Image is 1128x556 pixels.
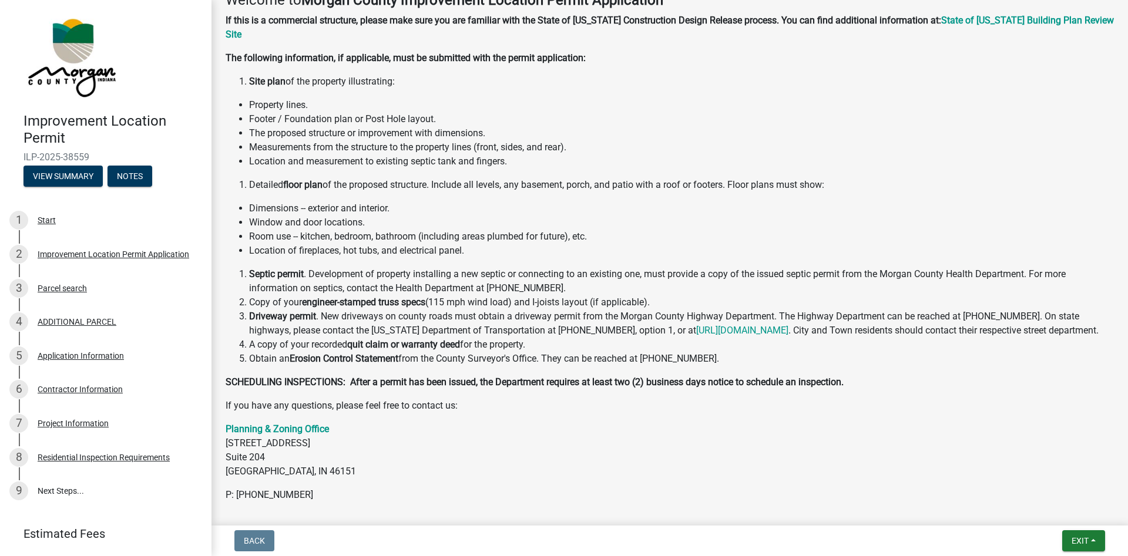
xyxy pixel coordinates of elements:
wm-modal-confirm: Notes [108,172,152,181]
strong: engineer-stamped truss specs [302,296,425,308]
strong: SCHEDULING INSPECTIONS: After a permit has been issued, the Department requires at least two (2) ... [226,376,844,387]
li: Property lines. [249,98,1114,112]
div: Improvement Location Permit Application [38,250,189,258]
span: Exit [1072,536,1089,545]
div: Residential Inspection Requirements [38,453,170,461]
li: The proposed structure or improvement with dimensions. [249,126,1114,140]
li: Location of fireplaces, hot tubs, and electrical panel. [249,244,1114,258]
div: Project Information [38,419,109,427]
li: Obtain an from the County Surveyor's Office. They can be reached at [PHONE_NUMBER]. [249,352,1114,366]
a: Planning & Zoning Office [226,423,329,434]
button: View Summary [23,166,103,187]
a: Estimated Fees [9,522,193,545]
div: 6 [9,380,28,399]
li: . New driveways on county roads must obtain a driveway permit from the Morgan County Highway Depa... [249,309,1114,338]
div: 7 [9,414,28,433]
div: 8 [9,448,28,467]
div: Parcel search [38,284,87,292]
li: Footer / Foundation plan or Post Hole layout. [249,112,1114,126]
div: 5 [9,346,28,365]
strong: Septic permit [249,268,304,279]
strong: The following information, if applicable, must be submitted with the permit application: [226,52,586,63]
button: Exit [1062,530,1105,551]
li: Dimensions -- exterior and interior. [249,201,1114,215]
p: [STREET_ADDRESS] Suite 204 [GEOGRAPHIC_DATA], IN 46151 [226,422,1114,479]
div: 2 [9,245,28,264]
li: Window and door locations. [249,215,1114,230]
div: Start [38,216,56,224]
span: Back [244,536,265,545]
strong: quit claim or warranty deed [347,339,460,350]
p: If you have any questions, please feel free to contact us: [226,399,1114,413]
div: Contractor Information [38,385,123,393]
a: [URL][DOMAIN_NAME] [696,325,788,336]
span: ILP-2025-38559 [23,151,188,163]
strong: If this is a commercial structure, please make sure you are familiar with the State of [US_STATE]... [226,15,941,26]
strong: floor plan [283,179,323,190]
li: Measurements from the structure to the property lines (front, sides, and rear). [249,140,1114,154]
button: Back [234,530,274,551]
h4: Improvement Location Permit [23,113,202,147]
li: Location and measurement to existing septic tank and fingers. [249,154,1114,169]
wm-modal-confirm: Summary [23,172,103,181]
li: Room use -- kitchen, bedroom, bathroom (including areas plumbed for future), etc. [249,230,1114,244]
p: P: [PHONE_NUMBER] [226,488,1114,502]
a: State of [US_STATE] Building Plan Review Site [226,15,1114,40]
strong: Driveway permit [249,311,316,322]
div: Application Information [38,352,124,360]
strong: Site plan [249,76,286,87]
div: ADDITIONAL PARCEL [38,318,116,326]
li: A copy of your recorded for the property. [249,338,1114,352]
div: 9 [9,481,28,500]
div: 1 [9,211,28,230]
button: Notes [108,166,152,187]
img: Morgan County, Indiana [23,12,118,100]
li: . Development of property installing a new septic or connecting to an existing one, must provide ... [249,267,1114,295]
li: Copy of your (115 mph wind load) and I-joists layout (if applicable). [249,295,1114,309]
li: of the property illustrating: [249,75,1114,89]
div: 3 [9,279,28,298]
strong: Erosion Control Statement [290,353,398,364]
li: Detailed of the proposed structure. Include all levels, any basement, porch, and patio with a roo... [249,178,1114,192]
div: 4 [9,312,28,331]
